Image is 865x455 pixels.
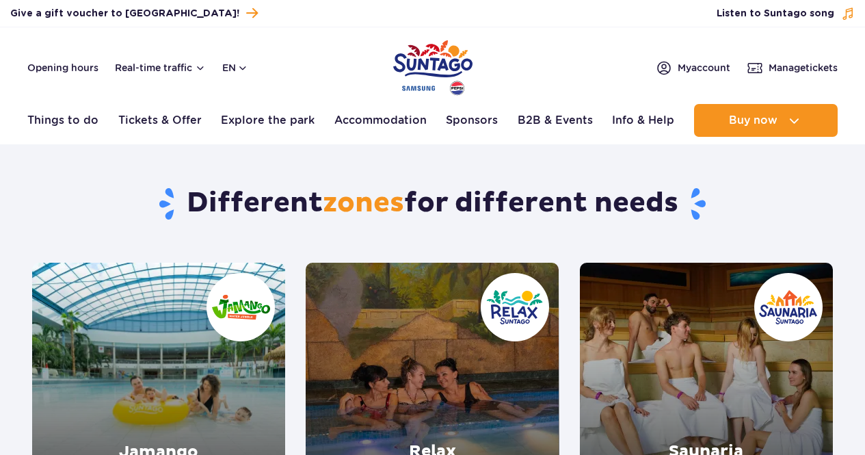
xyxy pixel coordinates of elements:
[115,62,206,73] button: Real-time traffic
[729,114,777,127] span: Buy now
[118,104,202,137] a: Tickets & Offer
[27,61,98,75] a: Opening hours
[10,7,239,21] span: Give a gift voucher to [GEOGRAPHIC_DATA]!
[221,104,315,137] a: Explore the park
[334,104,427,137] a: Accommodation
[656,60,730,76] a: Myaccount
[694,104,838,137] button: Buy now
[323,186,404,220] span: zones
[747,60,838,76] a: Managetickets
[518,104,593,137] a: B2B & Events
[769,61,838,75] span: Manage tickets
[717,7,834,21] span: Listen to Suntago song
[612,104,674,137] a: Info & Help
[393,34,473,97] a: Park of Poland
[27,104,98,137] a: Things to do
[10,4,258,23] a: Give a gift voucher to [GEOGRAPHIC_DATA]!
[678,61,730,75] span: My account
[717,7,855,21] button: Listen to Suntago song
[32,186,833,222] h1: Different for different needs
[446,104,498,137] a: Sponsors
[222,61,248,75] button: en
